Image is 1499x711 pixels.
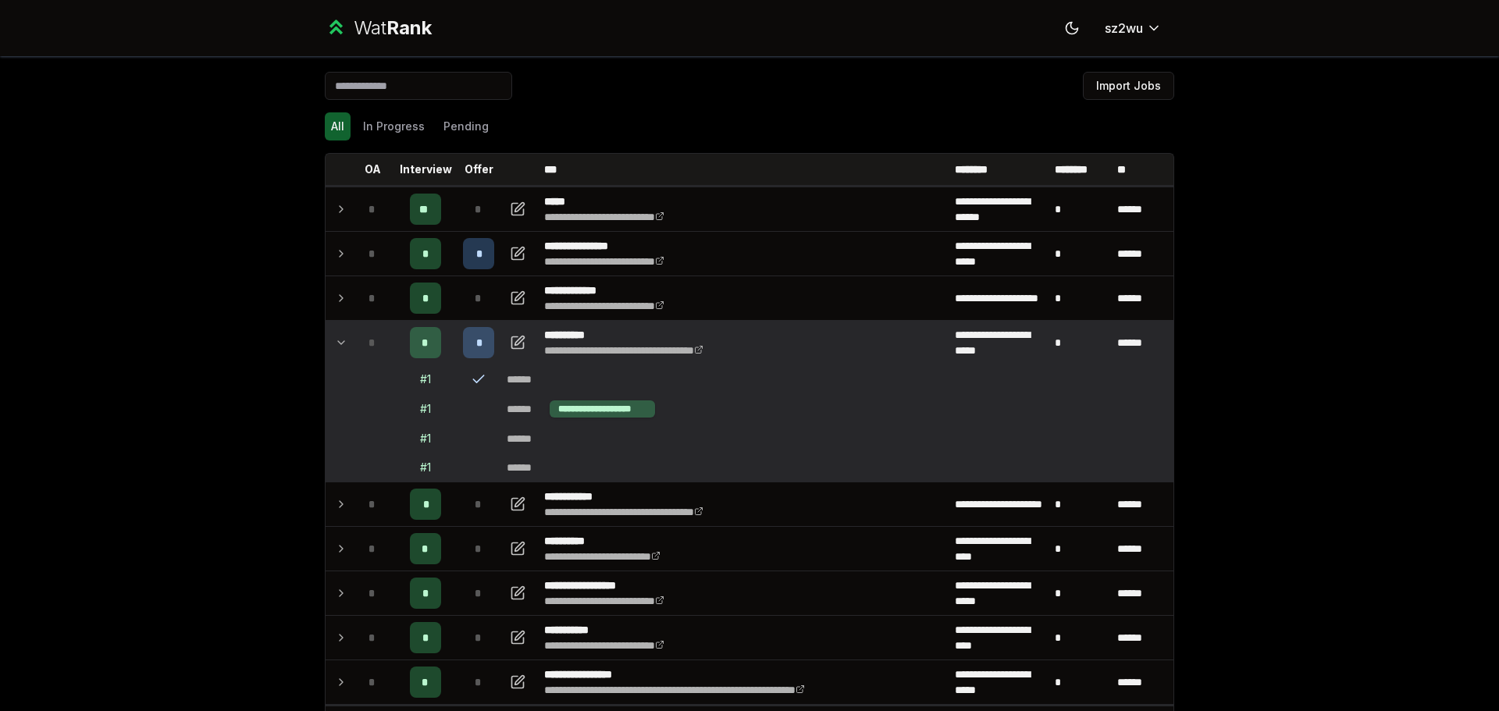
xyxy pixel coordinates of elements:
[357,112,431,140] button: In Progress
[325,16,432,41] a: WatRank
[365,162,381,177] p: OA
[437,112,495,140] button: Pending
[465,162,493,177] p: Offer
[400,162,452,177] p: Interview
[420,431,431,446] div: # 1
[1092,14,1174,42] button: sz2wu
[386,16,432,39] span: Rank
[1083,72,1174,100] button: Import Jobs
[325,112,351,140] button: All
[420,401,431,417] div: # 1
[420,460,431,475] div: # 1
[354,16,432,41] div: Wat
[420,371,431,387] div: # 1
[1105,19,1143,37] span: sz2wu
